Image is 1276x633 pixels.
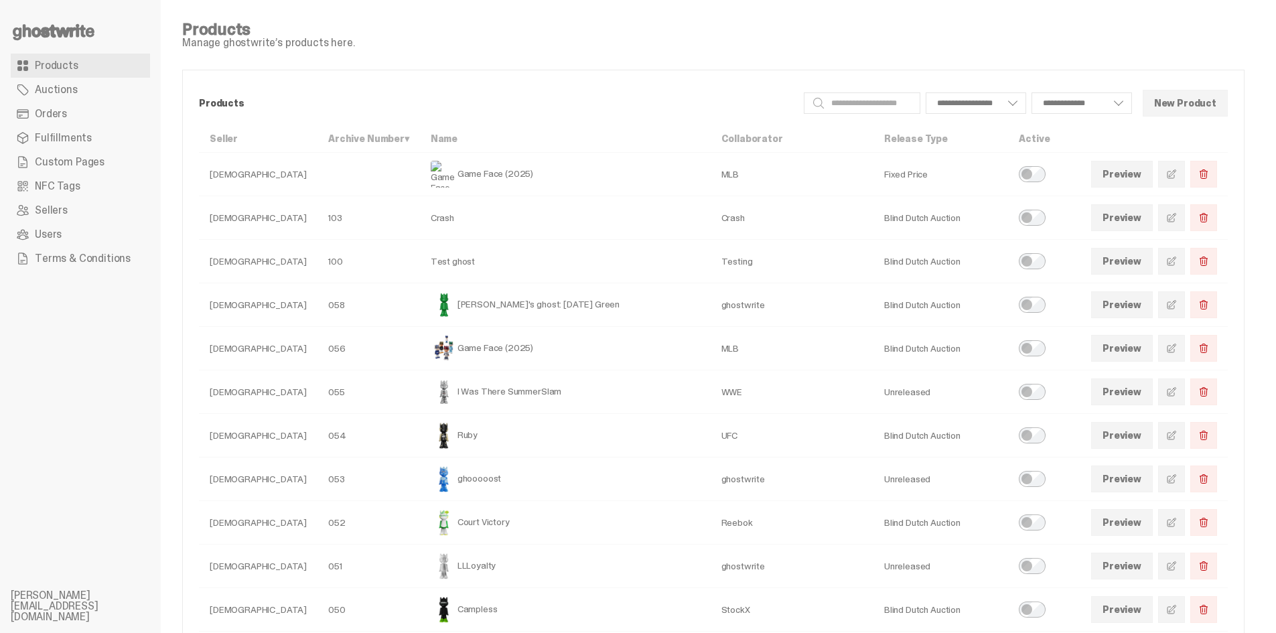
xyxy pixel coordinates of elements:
[35,229,62,240] span: Users
[420,588,711,632] td: Campless
[199,98,793,108] p: Products
[35,109,67,119] span: Orders
[873,283,1008,327] td: Blind Dutch Auction
[11,78,150,102] a: Auctions
[1091,509,1153,536] a: Preview
[11,102,150,126] a: Orders
[420,153,711,196] td: Game Face (2025)
[1190,466,1217,492] button: Delete Product
[11,150,150,174] a: Custom Pages
[328,133,409,145] a: Archive Number▾
[1091,466,1153,492] a: Preview
[431,291,457,318] img: Schrödinger's ghost: Sunday Green
[420,125,711,153] th: Name
[873,240,1008,283] td: Blind Dutch Auction
[420,414,711,458] td: Ruby
[420,545,711,588] td: LLLoyalty
[711,153,873,196] td: MLB
[711,588,873,632] td: StockX
[11,222,150,247] a: Users
[199,327,317,370] td: [DEMOGRAPHIC_DATA]
[1190,378,1217,405] button: Delete Product
[1091,291,1153,318] a: Preview
[873,501,1008,545] td: Blind Dutch Auction
[431,509,457,536] img: Court Victory
[1143,90,1228,117] button: New Product
[199,501,317,545] td: [DEMOGRAPHIC_DATA]
[420,370,711,414] td: I Was There SummerSlam
[431,553,457,579] img: LLLoyalty
[199,125,317,153] th: Seller
[711,327,873,370] td: MLB
[420,283,711,327] td: [PERSON_NAME]'s ghost: [DATE] Green
[35,84,78,95] span: Auctions
[711,370,873,414] td: WWE
[873,125,1008,153] th: Release Type
[1190,422,1217,449] button: Delete Product
[711,283,873,327] td: ghostwrite
[711,458,873,501] td: ghostwrite
[420,501,711,545] td: Court Victory
[182,38,355,48] p: Manage ghostwrite’s products here.
[182,21,355,38] h4: Products
[11,247,150,271] a: Terms & Conditions
[431,378,457,405] img: I Was There SummerSlam
[317,501,420,545] td: 052
[199,240,317,283] td: [DEMOGRAPHIC_DATA]
[873,327,1008,370] td: Blind Dutch Auction
[1091,204,1153,231] a: Preview
[1190,291,1217,318] button: Delete Product
[873,414,1008,458] td: Blind Dutch Auction
[1190,204,1217,231] button: Delete Product
[873,370,1008,414] td: Unreleased
[1019,133,1050,145] a: Active
[1190,596,1217,623] button: Delete Product
[199,153,317,196] td: [DEMOGRAPHIC_DATA]
[431,596,457,623] img: Campless
[35,60,78,71] span: Products
[420,327,711,370] td: Game Face (2025)
[405,133,409,145] span: ▾
[317,283,420,327] td: 058
[873,196,1008,240] td: Blind Dutch Auction
[711,196,873,240] td: Crash
[1190,161,1217,188] button: Delete Product
[199,196,317,240] td: [DEMOGRAPHIC_DATA]
[1091,596,1153,623] a: Preview
[11,126,150,150] a: Fulfillments
[199,414,317,458] td: [DEMOGRAPHIC_DATA]
[431,466,457,492] img: ghooooost
[317,588,420,632] td: 050
[11,174,150,198] a: NFC Tags
[873,153,1008,196] td: Fixed Price
[317,458,420,501] td: 053
[711,125,873,153] th: Collaborator
[711,414,873,458] td: UFC
[1091,335,1153,362] a: Preview
[199,458,317,501] td: [DEMOGRAPHIC_DATA]
[1190,248,1217,275] button: Delete Product
[1091,248,1153,275] a: Preview
[431,335,457,362] img: Game Face (2025)
[1091,161,1153,188] a: Preview
[199,283,317,327] td: [DEMOGRAPHIC_DATA]
[317,545,420,588] td: 051
[199,588,317,632] td: [DEMOGRAPHIC_DATA]
[873,458,1008,501] td: Unreleased
[35,205,68,216] span: Sellers
[431,422,457,449] img: Ruby
[1091,422,1153,449] a: Preview
[317,370,420,414] td: 055
[317,240,420,283] td: 100
[420,240,711,283] td: Test ghost
[420,196,711,240] td: Crash
[873,545,1008,588] td: Unreleased
[711,240,873,283] td: Testing
[317,196,420,240] td: 103
[11,198,150,222] a: Sellers
[1091,553,1153,579] a: Preview
[11,590,171,622] li: [PERSON_NAME][EMAIL_ADDRESS][DOMAIN_NAME]
[711,545,873,588] td: ghostwrite
[873,588,1008,632] td: Blind Dutch Auction
[317,414,420,458] td: 054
